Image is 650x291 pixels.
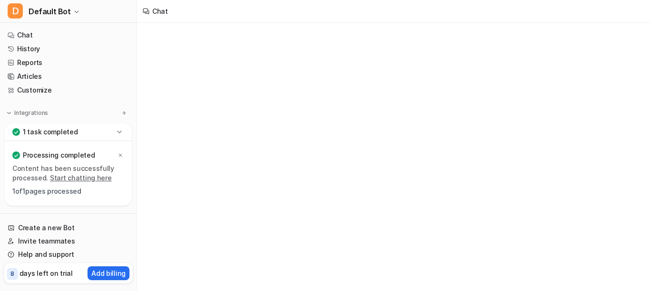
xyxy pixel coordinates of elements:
div: No integrations [6,120,133,135]
a: Reports [4,56,133,69]
a: Articles [4,70,133,83]
p: days left on trial [20,268,73,278]
a: Start chatting here [50,174,112,182]
button: Add billing [88,266,129,280]
p: 1 of 1 pages processed [12,187,124,196]
a: History [4,42,133,56]
p: Processing completed [23,150,95,160]
a: Create a new Bot [4,221,133,235]
img: menu_add.svg [121,110,128,116]
a: Chat [4,28,133,42]
span: D [8,3,23,19]
p: Integrations [14,109,48,117]
p: 8 [10,270,14,278]
a: Customize [4,84,133,97]
a: Invite teammates [4,235,133,248]
p: Add billing [91,268,126,278]
p: 1 task completed [23,127,78,137]
div: Chat [152,6,168,16]
span: Default Bot [29,5,71,18]
button: Integrations [4,108,51,118]
img: expand menu [6,110,12,116]
a: Help and support [4,248,133,261]
p: Content has been successfully processed. [12,164,124,183]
